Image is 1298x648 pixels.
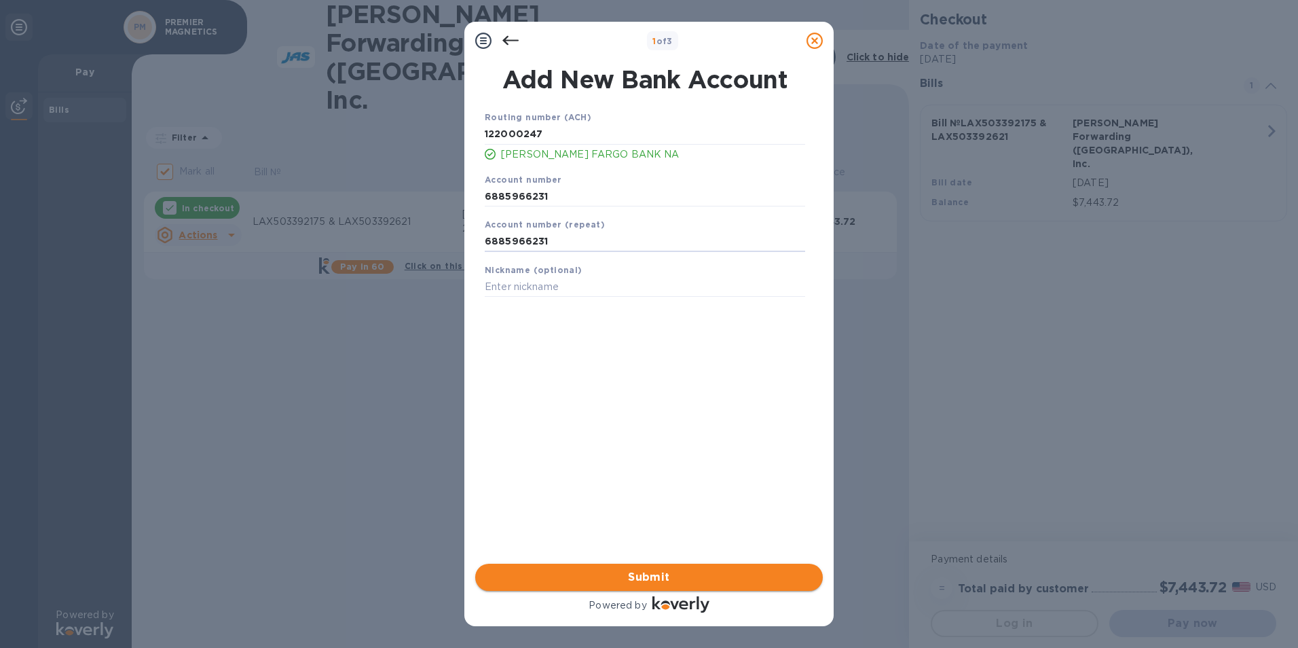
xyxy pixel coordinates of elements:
[652,36,673,46] b: of 3
[652,596,709,613] img: Logo
[477,65,813,94] h1: Add New Bank Account
[485,232,805,252] input: Enter account number
[485,186,805,206] input: Enter account number
[475,564,823,591] button: Submit
[485,265,582,275] b: Nickname (optional)
[589,598,646,613] p: Powered by
[652,36,656,46] span: 1
[485,219,605,230] b: Account number (repeat)
[486,569,812,586] span: Submit
[485,124,805,145] input: Enter routing number
[485,175,562,185] b: Account number
[485,112,591,122] b: Routing number (ACH)
[501,147,805,162] p: [PERSON_NAME] FARGO BANK NA
[485,277,805,298] input: Enter nickname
